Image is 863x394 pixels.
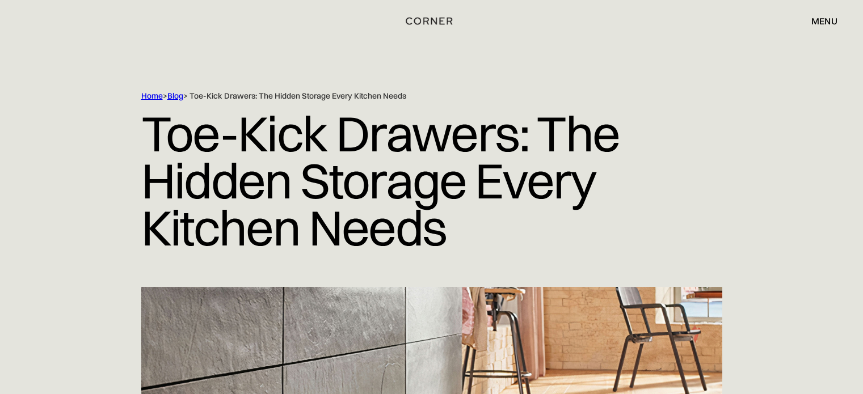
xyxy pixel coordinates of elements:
[811,16,837,26] div: menu
[167,91,183,101] a: Blog
[402,14,461,28] a: home
[141,91,675,101] div: > > Toe-Kick Drawers: The Hidden Storage Every Kitchen Needs
[141,101,722,260] h1: Toe-Kick Drawers: The Hidden Storage Every Kitchen Needs
[141,91,163,101] a: Home
[800,11,837,31] div: menu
